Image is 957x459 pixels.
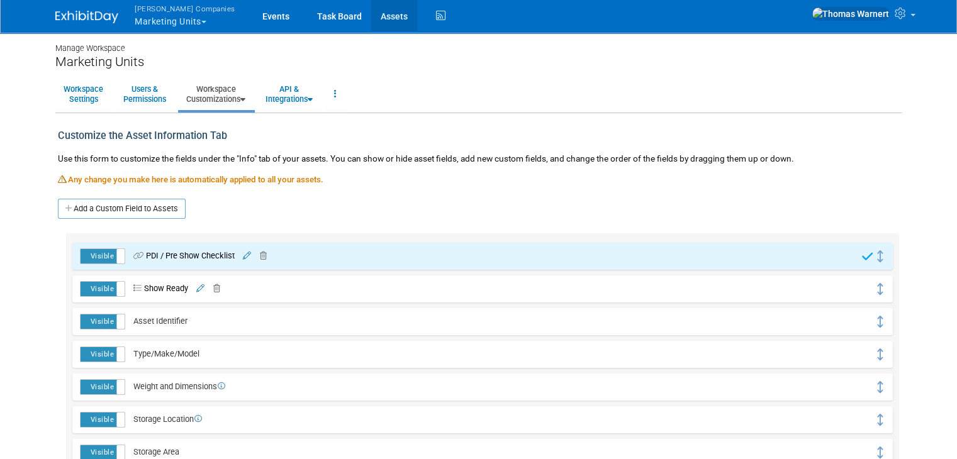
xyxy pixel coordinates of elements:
span: Type/Make/Model [127,349,199,358]
div: Marketing Units [55,54,902,70]
a: Delete field [206,284,220,293]
a: Users &Permissions [115,79,174,109]
a: Edit field [241,251,251,260]
a: Add a Custom Field to Assets [58,199,186,219]
div: Any change you make here is automatically applied to all your assets. [58,174,899,199]
div: Manage Workspace [55,31,902,54]
i: Click and drag to move field [875,283,885,295]
a: WorkspaceSettings [55,79,111,109]
i: Click and drag to move field [875,316,885,328]
label: Visible [81,249,125,263]
span: [PERSON_NAME] Companies [135,2,235,15]
span: Show Ready [127,284,188,293]
span: Storage Location [127,414,202,424]
span: PDI / Pre Show Checklist [127,251,235,260]
i: Custom URL Field [133,252,146,260]
i: Drop-Down List [133,285,144,293]
label: Visible [81,314,125,329]
a: API &Integrations [257,79,321,109]
i: Click and drag to move field [875,348,885,360]
label: Visible [81,282,125,296]
div: Use this form to customize the fields under the "Info" tab of your assets. You can show or hide a... [58,150,899,175]
i: Click and drag to move field [875,414,885,426]
label: Visible [81,380,125,394]
a: Delete field [253,251,267,260]
span: Storage Area [127,447,179,456]
a: WorkspaceCustomizations [178,79,254,109]
i: Click and drag to move field [875,446,885,458]
span: Weight and Dimensions [127,382,225,391]
i: Click and drag to move field [875,381,885,393]
img: Thomas Warnert [812,7,890,21]
label: Visible [81,412,125,427]
label: Visible [81,347,125,362]
a: Edit field [194,284,204,293]
i: Click and drag to move field [875,250,885,262]
span: Asset Identifier [127,316,187,326]
div: Customize the Asset Information Tab [58,123,398,150]
img: ExhibitDay [55,11,118,23]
